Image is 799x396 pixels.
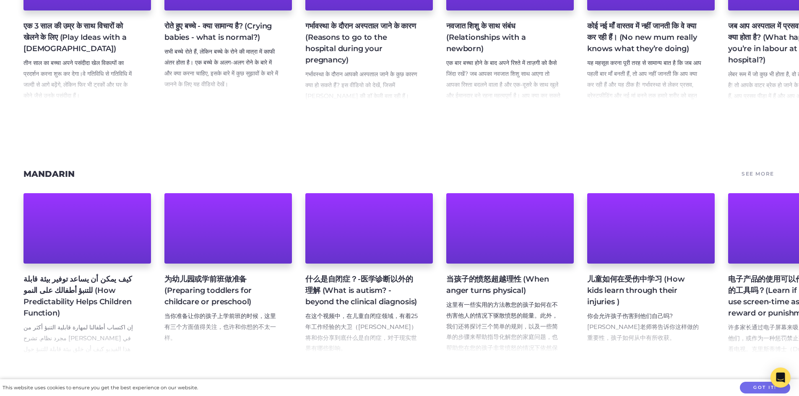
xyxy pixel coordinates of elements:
div: Open Intercom Messenger [770,368,791,388]
p: إن اكتساب أطفالنا لمهارة قابلية التنبؤ أكثر من مجرد نظام. تشرح [PERSON_NAME] في هذا الفيديو كيف أ... [23,322,138,377]
a: كيف يمكن أن يساعد توفير بيئة قابلة للتنبؤ أطفالك على النمو (How Predictability Helps Children Fun... [23,193,151,354]
h4: 儿童如何在受伤中学习 (How kids learn through their injuries ) [587,274,701,308]
p: 你会允许孩子伤害到他们自己吗? [PERSON_NAME]老师将告诉你这样做的重要性，孩子如何从中有所收获。 [587,311,701,344]
h4: गर्भावस्था के दौरान अस्पताल जाने के कारण (Reasons to go to the hospital during your pregnancy) [305,21,419,66]
h4: नवजात शिशु के साथ संबंध (Relationships with a newborn) [446,21,560,54]
p: एक बार बच्चा होने के बाद अपने रिश्ते में ताज़गी को कैसे जिंदा रखें? जब आपका नवजात शिशु साथ आएगा तो... [446,58,560,112]
p: 当你准备让你的孩子上学前班的时候，这里有三个方面值得关注，也许和你想的不太一样。 [164,311,278,344]
a: 当孩子的愤怒超越理性 (When anger turns physical) 这里有一些实用的方法教您的孩子如何在不伤害他人的情况下驱散愤怒的能量。此外， 我们还将探讨三个简单的规则，以及一些简... [446,193,574,354]
a: See More [740,168,776,180]
h4: रोते हुए बच्चे - क्या सामान्य है? (Crying babies - what is normal?) [164,21,278,43]
h4: 什么是自闭症？-医学诊断以外的理解 (What is autism? - beyond the clinical diagnosis) [305,274,419,308]
p: 在这个视频中，在儿童自闭症领域，有着25年工作经验的大卫（[PERSON_NAME]）将和你分享到底什么是自闭症，对于现实世界有哪些影响。 [305,311,419,355]
p: 这里有一些实用的方法教您的孩子如何在不伤害他人的情况下驱散愤怒的能量。此外， 我们还将探讨三个简单的规则，以及一些简单的步骤来帮助指导化解您的家庭问题，也帮助您在您的孩子非常愤怒的情况下依然保持... [446,300,560,365]
h4: كيف يمكن أن يساعد توفير بيئة قابلة للتنبؤ أطفالك على النمو (How Predictability Helps Children Fun... [23,274,138,319]
h4: एक 3 साल की उम्र के साथ विचारों को खेलने के लिए (Play Ideas with a [DEMOGRAPHIC_DATA]) [23,21,138,54]
a: Mandarin [23,169,75,179]
p: गर्भावस्था के दौरान आपको अस्पताल जाने के कुछ कारण क्या हो सकते हैं? इस वीडियो को देखें, जिसमें [P... [305,69,419,102]
button: Got it! [740,382,790,394]
a: 什么是自闭症？-医学诊断以外的理解 (What is autism? - beyond the clinical diagnosis) 在这个视频中，在儿童自闭症领域，有着25年工作经验的大卫（... [305,193,433,354]
p: तीन साल का बच्चा अपने पसंदीदा खेल विकल्पों का प्रदर्शन करना शुरू कर देगा।वे गतिविधि से गतिविधि मे... [23,58,138,101]
a: 为幼儿园或学前班做准备 (Preparing toddlers for childcare or preschool) 当你准备让你的孩子上学前班的时候，这里有三个方面值得关注，也许和你想的不太一样。 [164,193,292,354]
h4: 当孩子的愤怒超越理性 (When anger turns physical) [446,274,560,296]
h4: 为幼儿园或学前班做准备 (Preparing toddlers for childcare or preschool) [164,274,278,308]
p: यह महसूस करना पूरी तरह से सामान्य बात है कि जब आप पहली बार माँ बनती हैं, तो आप नहीं जानती कि आप क... [587,58,701,123]
div: This website uses cookies to ensure you get the best experience on our website. [3,383,198,392]
h4: कोई नई माँ वास्तव में नहीं जानती कि वे क्या कर रही हैं। (No new mum really knows what they’re doing) [587,21,701,54]
a: 儿童如何在受伤中学习 (How kids learn through their injuries ) 你会允许孩子伤害到他们自己吗? [PERSON_NAME]老师将告诉你这样做的重要性，孩子... [587,193,715,354]
p: सभी बच्चे रोते हैं, लेकिन बच्चे के रोने की मात्रा में काफी अंतर होता है। एक बच्चे के अलग-अलग रोने... [164,47,278,90]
